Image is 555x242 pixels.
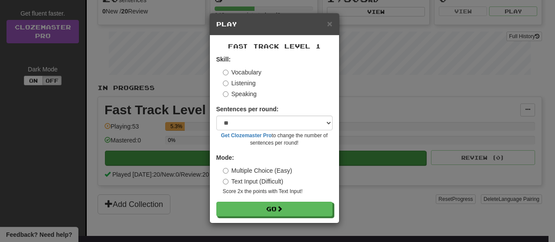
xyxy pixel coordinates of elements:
input: Text Input (Difficult) [223,179,229,184]
input: Vocabulary [223,70,229,75]
strong: Mode: [216,154,234,161]
a: Get Clozemaster Pro [221,132,272,139]
span: Fast Track Level 1 [228,42,321,50]
label: Multiple Choice (Easy) [223,166,292,175]
small: Score 2x the points with Text Input ! [223,188,333,195]
input: Multiple Choice (Easy) [223,168,229,174]
strong: Skill: [216,56,231,63]
input: Speaking [223,91,229,97]
small: to change the number of sentences per round! [216,132,333,147]
label: Listening [223,79,256,87]
label: Vocabulary [223,68,261,77]
span: × [327,19,332,29]
label: Text Input (Difficult) [223,177,284,186]
h5: Play [216,20,333,29]
button: Go [216,202,333,216]
label: Speaking [223,90,257,98]
label: Sentences per round: [216,105,279,113]
input: Listening [223,81,229,86]
button: Close [327,19,332,28]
